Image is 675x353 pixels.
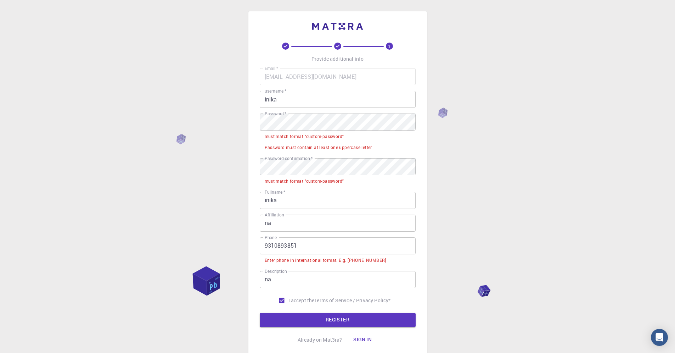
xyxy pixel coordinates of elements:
label: Password [265,111,286,117]
div: must match format "custom-password" [265,133,344,140]
button: Sign in [348,333,377,347]
label: Description [265,268,287,274]
p: Provide additional info [311,55,364,62]
label: Email [265,65,278,71]
span: I accept the [288,297,315,304]
text: 3 [388,44,390,49]
label: Affiliation [265,212,284,218]
label: username [265,88,286,94]
p: Already on Mat3ra? [298,336,342,343]
div: Password must contain at least one uppercase letter [265,144,372,151]
label: Fullname [265,189,285,195]
a: Terms of Service / Privacy Policy* [314,297,390,304]
label: Password confirmation [265,155,313,161]
div: Open Intercom Messenger [651,329,668,346]
button: REGISTER [260,313,416,327]
div: Enter phone in international format. E.g. [PHONE_NUMBER] [265,257,386,264]
div: must match format "custom-password" [265,178,344,185]
label: Phone [265,235,277,241]
p: Terms of Service / Privacy Policy * [314,297,390,304]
